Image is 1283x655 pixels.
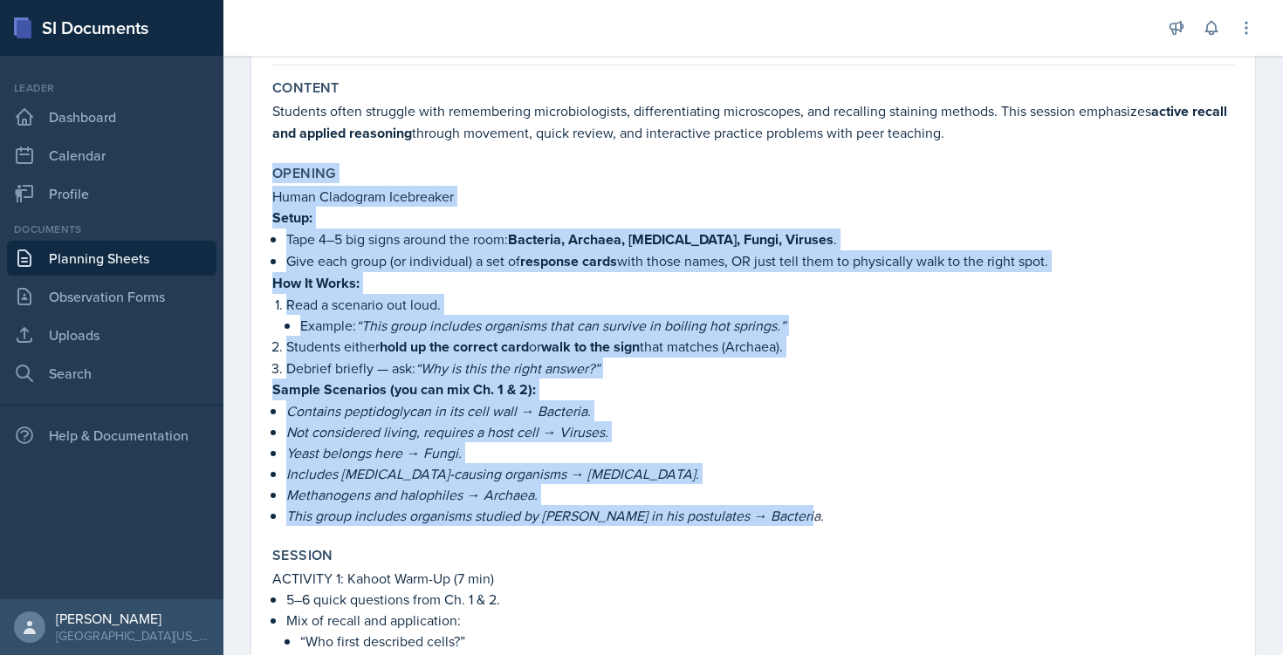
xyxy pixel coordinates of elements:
[286,443,462,462] em: Yeast belongs here → Fungi.
[7,138,216,173] a: Calendar
[286,464,699,483] em: Includes [MEDICAL_DATA]-causing organisms → [MEDICAL_DATA].
[7,317,216,352] a: Uploads
[286,610,1234,631] p: Mix of recall and application:
[7,222,216,237] div: Documents
[272,186,1234,207] p: Human Cladogram Icebreaker
[286,422,608,441] em: Not considered living, requires a host cell → Viruses.
[272,379,536,399] strong: Sample Scenarios (you can mix Ch. 1 & 2):
[7,99,216,134] a: Dashboard
[56,610,209,627] div: [PERSON_NAME]
[286,336,1234,358] p: Students either or that matches (Archaea).
[286,229,1234,250] p: Tape 4–5 big signs around the room: .
[272,165,336,182] label: Opening
[272,100,1234,144] p: Students often struggle with remembering microbiologists, differentiating microscopes, and recall...
[7,279,216,314] a: Observation Forms
[300,315,1234,336] p: Example:
[286,250,1234,272] p: Give each group (or individual) a set of with those names, OR just tell them to physically walk t...
[520,251,617,271] strong: response cards
[7,80,216,96] div: Leader
[272,273,360,293] strong: How It Works:
[7,356,216,391] a: Search
[286,485,538,504] em: Methanogens and halophiles → Archaea.
[56,627,209,645] div: [GEOGRAPHIC_DATA][US_STATE]
[508,229,834,249] strong: Bacteria, Archaea, [MEDICAL_DATA], Fungi, Viruses
[356,316,786,335] em: “This group includes organisms that can survive in boiling hot springs.”
[7,241,216,276] a: Planning Sheets
[415,358,600,378] em: “Why is this the right answer?”
[286,401,591,420] em: Contains peptidoglycan in its cell wall → Bacteria.
[286,358,1234,379] p: Debrief briefly — ask:
[541,337,640,357] strong: walk to the sign
[7,176,216,211] a: Profile
[272,79,340,97] label: Content
[272,547,333,564] label: Session
[380,337,529,357] strong: hold up the correct card
[7,418,216,453] div: Help & Documentation
[300,631,1234,652] p: “Who first described cells?”
[286,506,824,525] em: This group includes organisms studied by [PERSON_NAME] in his postulates → Bacteria.
[286,589,1234,610] p: 5–6 quick questions from Ch. 1 & 2.
[272,568,1234,589] p: ACTIVITY 1: Kahoot Warm-Up (7 min)
[272,208,312,228] strong: Setup:
[286,294,1234,315] p: Read a scenario out loud.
